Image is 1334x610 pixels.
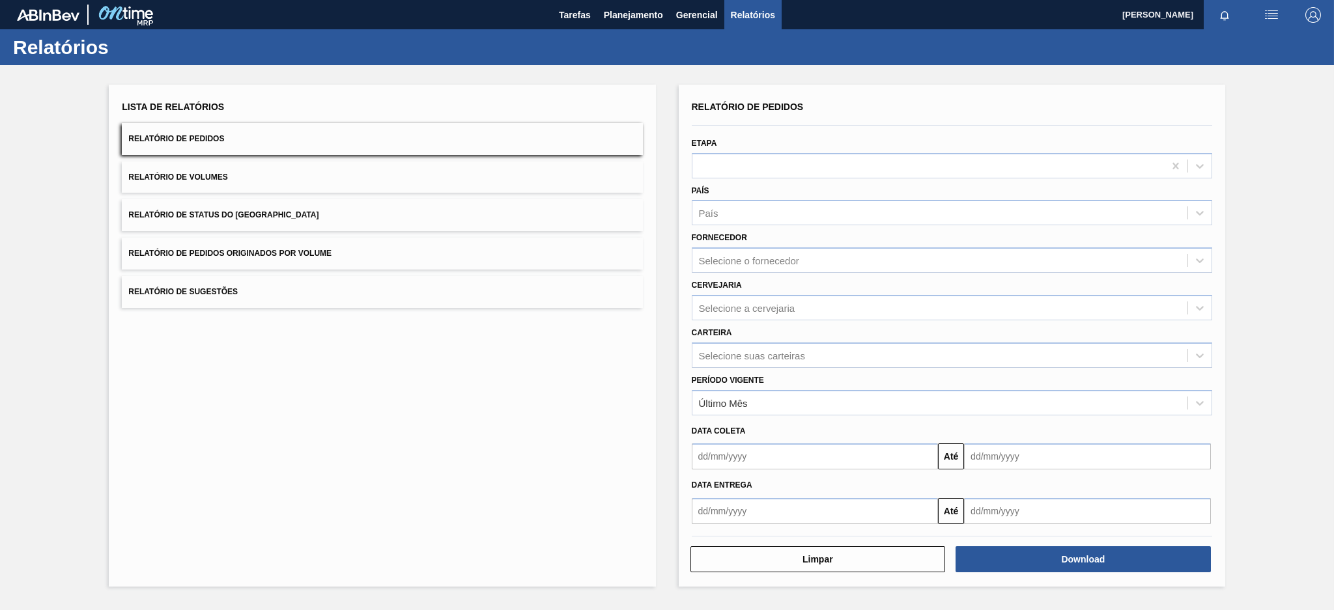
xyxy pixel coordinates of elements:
[699,397,748,408] div: Último Mês
[692,281,742,290] label: Cervejaria
[731,7,775,23] span: Relatórios
[956,546,1211,572] button: Download
[964,498,1211,524] input: dd/mm/yyyy
[699,302,795,313] div: Selecione a cervejaria
[1264,7,1279,23] img: userActions
[690,546,946,572] button: Limpar
[1204,6,1245,24] button: Notificações
[692,376,764,385] label: Período Vigente
[699,208,718,219] div: País
[17,9,79,21] img: TNhmsLtSVTkK8tSr43FrP2fwEKptu5GPRR3wAAAABJRU5ErkJggg==
[699,350,805,361] div: Selecione suas carteiras
[676,7,718,23] span: Gerencial
[128,210,319,219] span: Relatório de Status do [GEOGRAPHIC_DATA]
[128,249,332,258] span: Relatório de Pedidos Originados por Volume
[692,498,939,524] input: dd/mm/yyyy
[128,287,238,296] span: Relatório de Sugestões
[559,7,591,23] span: Tarefas
[13,40,244,55] h1: Relatórios
[692,443,939,469] input: dd/mm/yyyy
[692,139,717,148] label: Etapa
[964,443,1211,469] input: dd/mm/yyyy
[938,498,964,524] button: Até
[692,233,747,242] label: Fornecedor
[128,134,224,143] span: Relatório de Pedidos
[604,7,663,23] span: Planejamento
[128,173,227,182] span: Relatório de Volumes
[692,328,732,337] label: Carteira
[692,480,752,490] span: Data entrega
[1305,7,1321,23] img: Logout
[692,186,709,195] label: País
[692,102,804,112] span: Relatório de Pedidos
[938,443,964,469] button: Até
[122,276,642,308] button: Relatório de Sugestões
[699,255,799,266] div: Selecione o fornecedor
[122,102,224,112] span: Lista de Relatórios
[692,426,746,436] span: Data coleta
[122,161,642,193] button: Relatório de Volumes
[122,238,642,270] button: Relatório de Pedidos Originados por Volume
[122,123,642,155] button: Relatório de Pedidos
[122,199,642,231] button: Relatório de Status do [GEOGRAPHIC_DATA]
